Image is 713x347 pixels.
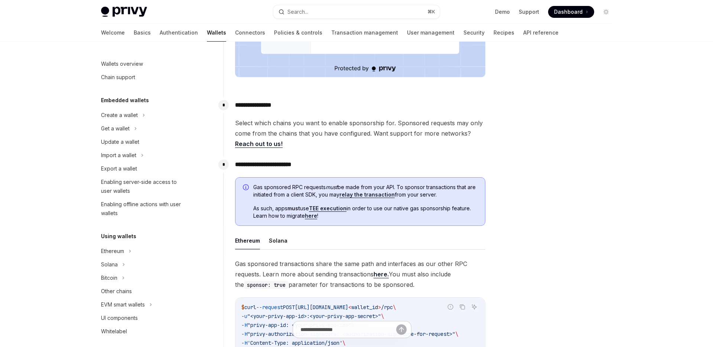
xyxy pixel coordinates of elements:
span: Gas sponsored transactions share the same path and interfaces as our other RPC requests. Learn mo... [235,259,485,290]
a: Reach out to us! [235,140,283,148]
a: Whitelabel [95,325,190,338]
button: EVM smart wallets [95,298,190,311]
span: > [378,304,381,311]
span: d [375,304,378,311]
a: Connectors [235,24,265,42]
span: -u [241,313,247,320]
span: "<your-privy-app-id>:<your-privy-app-secret>" [247,313,381,320]
span: /rpc [381,304,393,311]
a: Enabling offline actions with user wallets [95,198,190,220]
div: Solana [101,260,118,269]
div: Enabling server-side access to user wallets [101,178,186,195]
div: Update a wallet [101,137,139,146]
a: User management [407,24,455,42]
a: Transaction management [331,24,398,42]
div: Get a wallet [101,124,130,133]
button: Send message [396,324,407,335]
button: Ask AI [469,302,479,312]
span: As such, apps use in order to use our native gas sponsorship feature. Learn how to migrate ! [253,205,478,220]
a: Basics [134,24,151,42]
button: Toggle dark mode [600,6,612,18]
input: Ask a question... [300,321,396,338]
div: Whitelabel [101,327,127,336]
a: Authentication [160,24,198,42]
span: ⌘ K [427,9,435,15]
div: Create a wallet [101,111,138,120]
a: Policies & controls [274,24,322,42]
a: API reference [523,24,559,42]
button: Solana [95,258,190,271]
h5: Using wallets [101,232,136,241]
h5: Embedded wallets [101,96,149,105]
span: $ [241,304,244,311]
a: Chain support [95,71,190,84]
div: Wallets overview [101,59,143,68]
a: Update a wallet [95,135,190,149]
a: Other chains [95,285,190,298]
button: Solana [269,232,287,249]
button: Import a wallet [95,149,190,162]
a: Welcome [101,24,125,42]
div: Chain support [101,73,135,82]
span: \ [393,304,396,311]
a: Recipes [494,24,514,42]
button: Create a wallet [95,108,190,122]
a: UI components [95,311,190,325]
a: here. [374,270,389,278]
a: Wallets [207,24,226,42]
button: Ethereum [95,244,190,258]
img: light logo [101,7,147,17]
span: Select which chains you want to enable sponsorship for. Sponsored requests may only come from the... [235,118,485,149]
a: Enabling server-side access to user wallets [95,175,190,198]
span: curl [244,304,256,311]
svg: Info [243,184,250,192]
div: Bitcoin [101,273,117,282]
a: Security [463,24,485,42]
div: UI components [101,314,138,322]
em: must [326,184,338,190]
a: Support [519,8,539,16]
button: Report incorrect code [446,302,455,312]
span: --request [256,304,283,311]
button: Copy the contents from the code block [458,302,467,312]
a: here [305,213,317,219]
span: [URL][DOMAIN_NAME] [295,304,348,311]
span: Gas sponsored RPC requests be made from your API. To sponsor transactions that are initiated from... [253,184,478,198]
a: TEE execution [309,205,346,212]
div: Enabling offline actions with user wallets [101,200,186,218]
a: Demo [495,8,510,16]
button: Get a wallet [95,122,190,135]
span: < [348,304,351,311]
div: Export a wallet [101,164,137,173]
div: Other chains [101,287,132,296]
a: Export a wallet [95,162,190,175]
div: Ethereum [101,247,124,256]
span: \ [381,313,384,320]
button: Bitcoin [95,271,190,285]
button: Search...⌘K [273,5,440,19]
button: Ethereum [235,232,260,249]
span: wallet_i [351,304,375,311]
span: POST [283,304,295,311]
a: Dashboard [548,6,594,18]
a: Wallets overview [95,57,190,71]
code: sponsor: true [244,281,289,289]
span: Dashboard [554,8,583,16]
a: relay the transaction [339,191,395,198]
div: EVM smart wallets [101,300,145,309]
strong: must [287,205,300,211]
div: Import a wallet [101,151,136,160]
div: Search... [287,7,308,16]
